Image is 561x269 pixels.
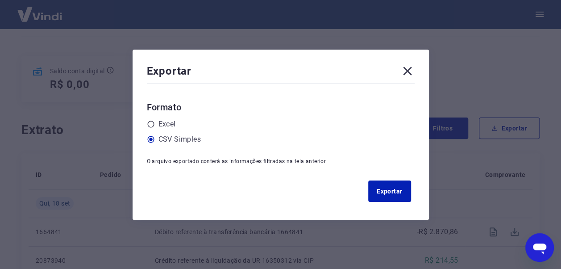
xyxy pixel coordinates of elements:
span: O arquivo exportado conterá as informações filtradas na tela anterior [147,158,326,164]
label: CSV Simples [158,134,201,145]
div: Exportar [147,64,415,82]
h6: Formato [147,100,415,114]
button: Exportar [368,181,411,202]
iframe: Botão para abrir a janela de mensagens [525,233,554,262]
label: Excel [158,119,176,130]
